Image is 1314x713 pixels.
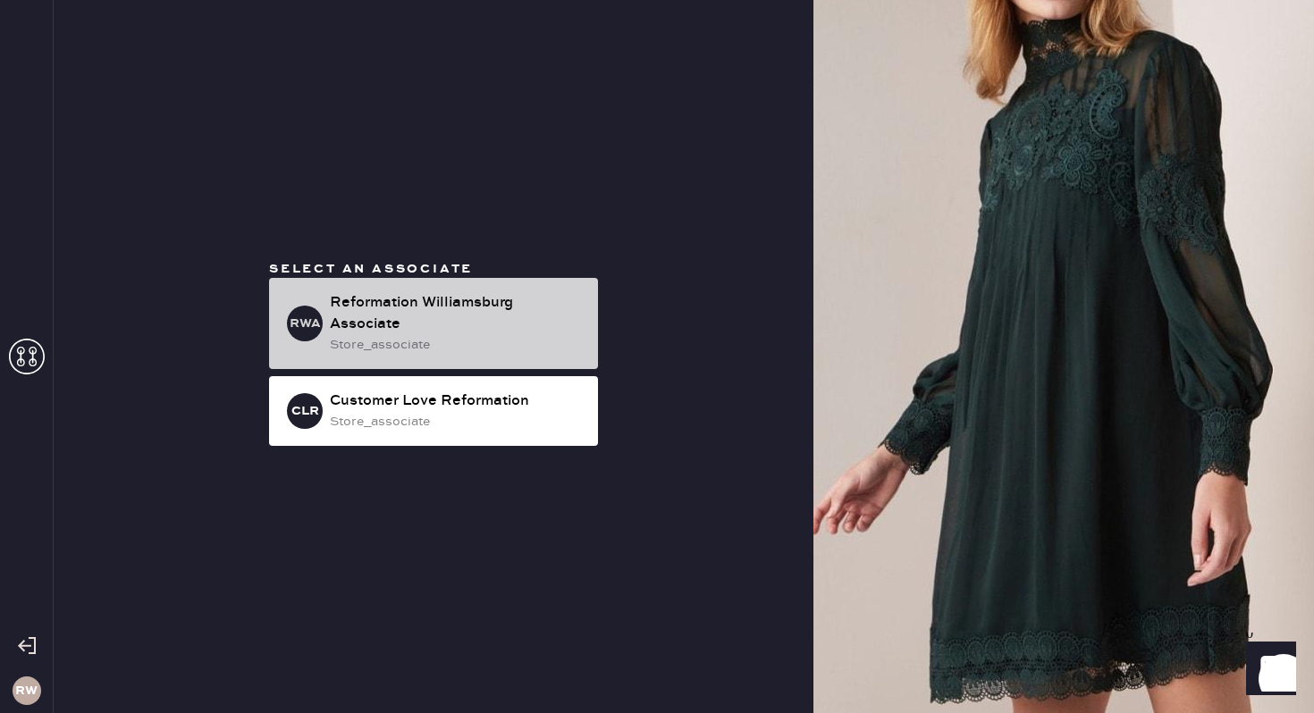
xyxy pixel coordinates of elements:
div: store_associate [330,412,584,432]
div: Reformation Williamsburg Associate [330,292,584,335]
div: store_associate [330,335,584,355]
div: Customer Love Reformation [330,390,584,412]
h3: RWA [290,317,321,330]
span: Select an associate [269,261,473,277]
h3: CLR [291,405,319,417]
h3: RW [15,684,38,697]
iframe: Front Chat [1229,633,1306,709]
